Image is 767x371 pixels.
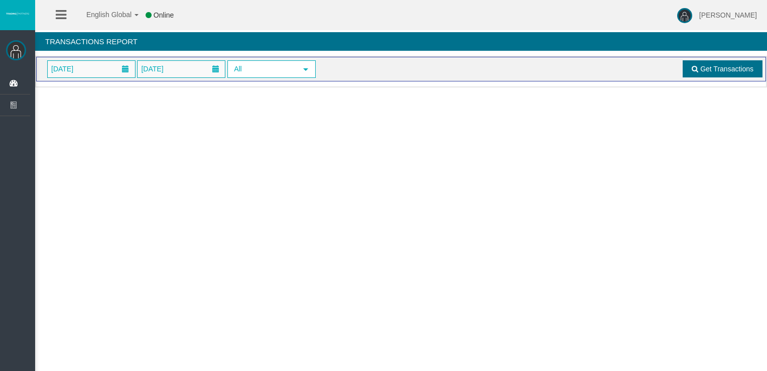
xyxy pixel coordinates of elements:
[699,11,757,19] span: [PERSON_NAME]
[5,12,30,16] img: logo.svg
[677,8,692,23] img: user-image
[35,32,767,51] h4: Transactions Report
[228,61,297,77] span: All
[154,11,174,19] span: Online
[302,65,310,73] span: select
[73,11,132,19] span: English Global
[138,62,166,76] span: [DATE]
[48,62,76,76] span: [DATE]
[700,65,753,73] span: Get Transactions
